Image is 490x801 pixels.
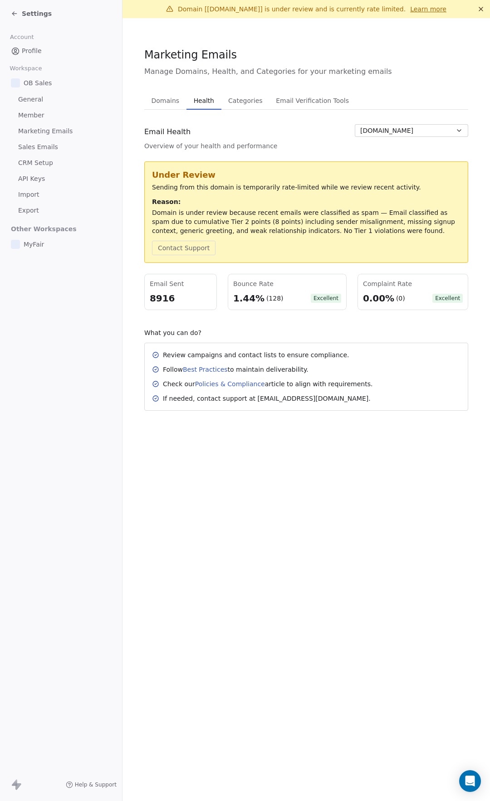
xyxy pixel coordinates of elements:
span: Categories [225,94,266,107]
a: Member [7,108,115,123]
span: Settings [22,9,52,18]
div: (0) [396,294,405,303]
span: Other Workspaces [7,222,80,236]
div: Sending from this domain is temporarily rate-limited while we review recent activity. [152,183,461,192]
span: Overview of your health and performance [144,141,277,150]
span: Help & Support [75,781,117,788]
span: API Keys [18,174,45,184]
span: Domains [148,94,183,107]
a: Settings [11,9,52,18]
span: Import [18,190,39,199]
a: Sales Emails [7,140,115,155]
div: What you can do? [144,328,468,337]
span: Workspace [6,62,46,75]
span: [DOMAIN_NAME] [360,126,413,136]
span: Account [6,30,38,44]
a: Profile [7,44,115,58]
span: OB Sales [24,78,52,87]
div: Review campaigns and contact lists to ensure compliance. [163,350,349,359]
span: Profile [22,46,42,56]
span: Sales Emails [18,142,58,152]
span: Marketing Emails [144,48,237,62]
button: Contact Support [152,241,216,255]
span: Excellent [432,294,463,303]
span: Export [18,206,39,215]
a: CRM Setup [7,155,115,170]
span: CRM Setup [18,158,53,168]
div: (128) [266,294,284,303]
div: If needed, contact support at [EMAIL_ADDRESS][DOMAIN_NAME]. [163,394,371,403]
span: Marketing Emails [18,126,73,136]
span: Health [190,94,218,107]
div: Under Review [152,169,461,181]
span: Email Verification Tools [272,94,353,107]
div: Bounce Rate [233,279,341,288]
div: Follow to maintain deliverability. [163,365,309,374]
a: Best Practices [183,366,228,373]
span: Manage Domains, Health, and Categories for your marketing emails [144,66,468,77]
div: 1.44% [233,292,265,305]
div: Domain is under review because recent emails were classified as spam — Email classified as spam d... [152,208,461,235]
a: Import [7,187,115,202]
a: Learn more [410,5,446,14]
span: Member [18,111,44,120]
span: Domain [[DOMAIN_NAME]] is under review and is currently rate limited. [178,5,406,13]
div: Reason: [152,197,461,206]
span: Email Health [144,126,191,137]
span: General [18,95,43,104]
a: Export [7,203,115,218]
a: General [7,92,115,107]
span: Excellent [311,294,341,303]
div: 8916 [150,292,211,305]
div: Complaint Rate [363,279,463,288]
span: MyFair [24,240,44,249]
div: Check our article to align with requirements. [163,379,372,388]
a: Help & Support [66,781,117,788]
div: Open Intercom Messenger [459,770,481,792]
a: Policies & Compliance [195,380,265,388]
div: Email Sent [150,279,211,288]
a: Marketing Emails [7,124,115,139]
div: 0.00% [363,292,394,305]
a: API Keys [7,171,115,186]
